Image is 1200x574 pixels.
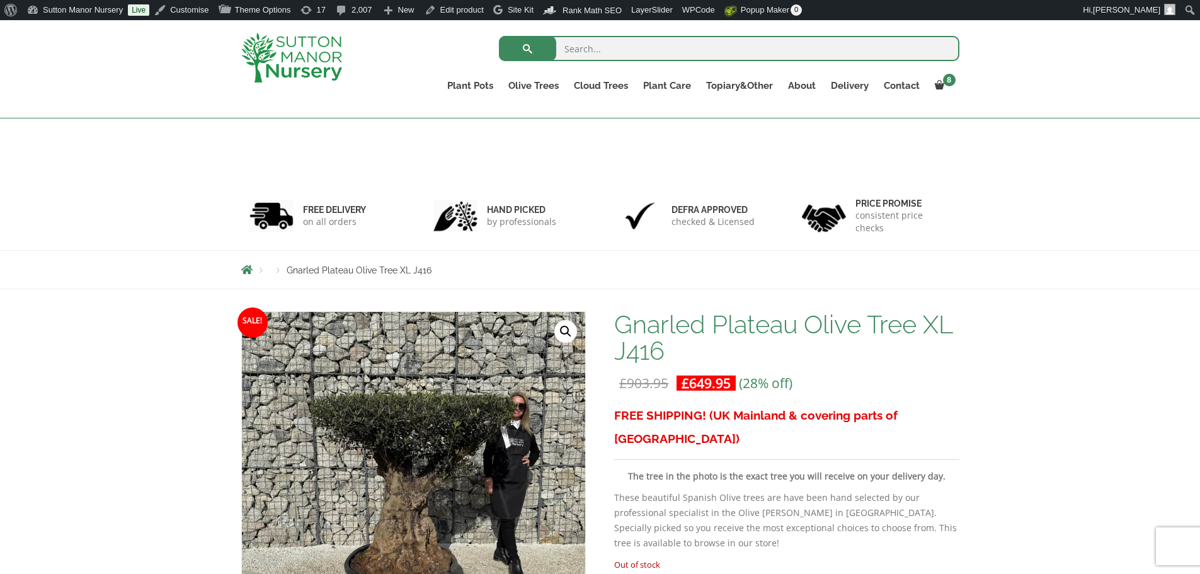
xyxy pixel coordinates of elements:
[802,197,846,235] img: 4.jpg
[791,4,802,16] span: 0
[927,77,959,95] a: 8
[618,200,662,232] img: 3.jpg
[237,307,268,338] span: Sale!
[739,374,792,392] span: (28% off)
[614,311,959,364] h1: Gnarled Plateau Olive Tree XL J416
[943,74,956,86] span: 8
[636,77,699,95] a: Plant Care
[699,77,780,95] a: Topiary&Other
[671,215,755,228] p: checked & Licensed
[682,374,689,392] span: £
[619,374,627,392] span: £
[287,265,431,275] span: Gnarled Plateau Olive Tree XL J416
[614,490,959,551] p: These beautiful Spanish Olive trees are have been hand selected by our professional specialist in...
[554,320,577,343] a: View full-screen image gallery
[501,77,566,95] a: Olive Trees
[855,209,951,234] p: consistent price checks
[433,200,477,232] img: 2.jpg
[303,204,366,215] h6: FREE DELIVERY
[499,36,959,61] input: Search...
[128,4,149,16] a: Live
[487,215,556,228] p: by professionals
[619,374,668,392] bdi: 903.95
[249,200,294,232] img: 1.jpg
[780,77,823,95] a: About
[563,6,622,15] span: Rank Math SEO
[614,557,959,572] p: Out of stock
[241,33,342,83] img: logo
[487,204,556,215] h6: hand picked
[440,77,501,95] a: Plant Pots
[628,470,946,482] strong: The tree in the photo is the exact tree you will receive on your delivery day.
[241,265,959,275] nav: Breadcrumbs
[614,404,959,451] h3: FREE SHIPPING! (UK Mainland & covering parts of [GEOGRAPHIC_DATA])
[303,215,366,228] p: on all orders
[508,5,534,14] span: Site Kit
[682,374,731,392] bdi: 649.95
[855,198,951,209] h6: Price promise
[876,77,927,95] a: Contact
[1093,5,1160,14] span: [PERSON_NAME]
[671,204,755,215] h6: Defra approved
[566,77,636,95] a: Cloud Trees
[823,77,876,95] a: Delivery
